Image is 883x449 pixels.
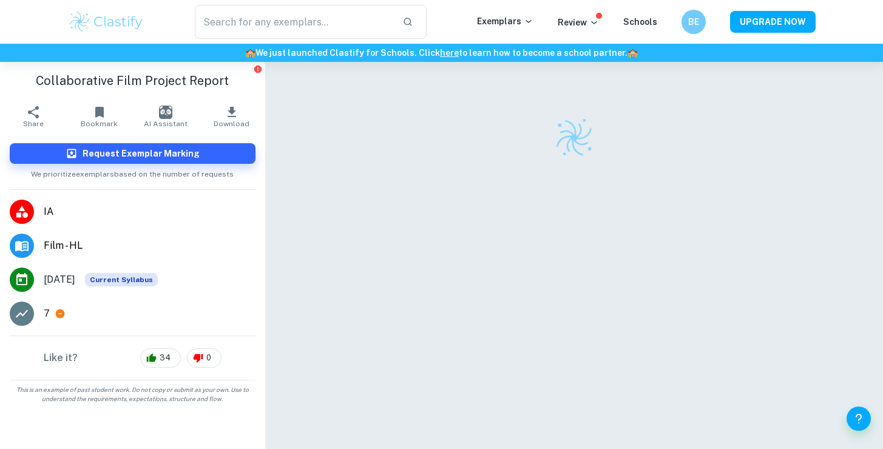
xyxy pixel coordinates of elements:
button: Download [198,100,265,133]
button: Request Exemplar Marking [10,143,255,164]
span: This is an example of past student work. Do not copy or submit as your own. Use to understand the... [5,385,260,403]
span: Download [214,120,249,128]
p: Review [558,16,599,29]
h6: Like it? [44,351,78,365]
button: Report issue [254,64,263,73]
h1: Collaborative Film Project Report [10,72,255,90]
button: BE [682,10,706,34]
span: 🏫 [245,48,255,58]
img: Clastify logo [68,10,145,34]
p: Exemplars [477,15,533,28]
span: IA [44,204,255,219]
h6: Request Exemplar Marking [83,147,200,160]
div: 0 [187,348,222,368]
h6: BE [686,15,700,29]
input: Search for any exemplars... [195,5,393,39]
h6: We just launched Clastify for Schools. Click to learn how to become a school partner. [2,46,881,59]
div: 34 [140,348,181,368]
span: Share [23,120,44,128]
a: Schools [623,17,657,27]
span: AI Assistant [144,120,188,128]
div: This exemplar is based on the current syllabus. Feel free to refer to it for inspiration/ideas wh... [85,273,158,286]
span: Film - HL [44,238,255,253]
span: 🏫 [628,48,638,58]
img: Clastify logo [549,113,599,163]
button: UPGRADE NOW [730,11,816,33]
span: 0 [200,352,218,364]
img: AI Assistant [159,106,172,119]
button: AI Assistant [132,100,198,133]
a: here [440,48,459,58]
span: 34 [153,352,177,364]
span: Bookmark [81,120,118,128]
span: [DATE] [44,272,75,287]
p: 7 [44,306,50,321]
span: Current Syllabus [85,273,158,286]
button: Help and Feedback [847,407,871,431]
span: We prioritize exemplars based on the number of requests [31,164,234,180]
button: Bookmark [66,100,132,133]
